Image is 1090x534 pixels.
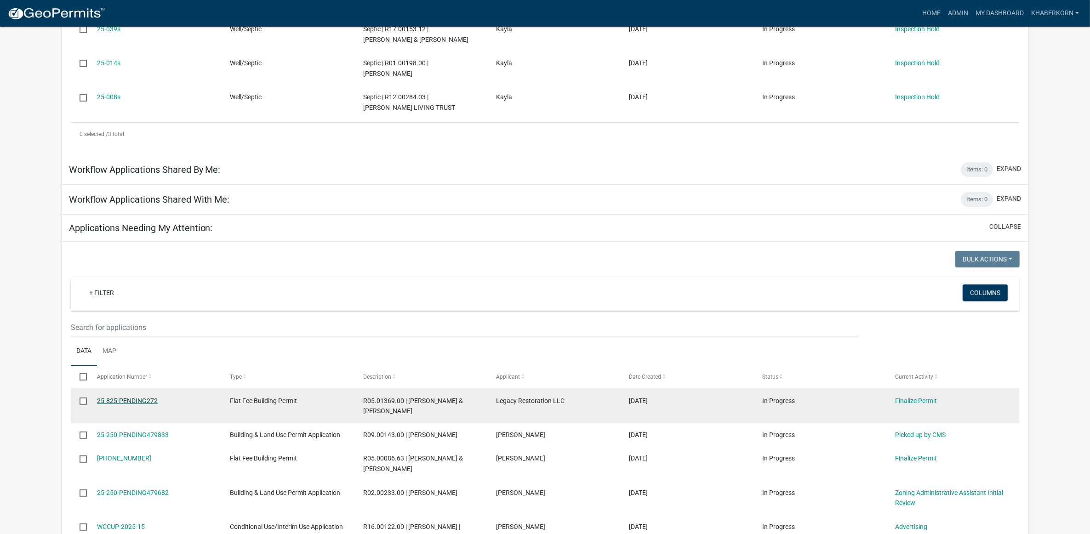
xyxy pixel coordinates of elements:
datatable-header-cell: Select [71,366,88,388]
div: Items: 0 [961,192,993,207]
span: 08/08/2025 [629,25,648,33]
span: R02.00233.00 | HEIDI NORTON [363,489,457,496]
h5: Workflow Applications Shared By Me: [69,164,221,175]
datatable-header-cell: Type [221,366,354,388]
span: Date Created [629,374,662,380]
span: Flat Fee Building Permit [230,397,297,404]
span: 09/15/2025 [629,523,648,530]
span: Kayla [496,25,512,33]
a: Home [919,5,944,22]
span: Conditional Use/Interim Use Application [230,523,343,530]
button: Columns [963,284,1008,301]
span: In Progress [762,93,795,101]
span: Current Activity [895,374,933,380]
span: Building & Land Use Permit Application [230,489,340,496]
span: R05.01369.00 | JAMES V & KATHRYN L FREIHAMMER [363,397,463,415]
a: WCCUP-2025-15 [97,523,145,530]
datatable-header-cell: Description [354,366,487,388]
a: 25-250-PENDING479682 [97,489,169,496]
span: In Progress [762,397,795,404]
span: Kayla [496,93,512,101]
span: Jason Merchlewitz [496,431,545,438]
a: + Filter [82,284,121,301]
span: Kayla [496,59,512,67]
a: Finalize Permit [895,454,937,462]
span: 05/23/2025 [629,59,648,67]
a: Inspection Hold [895,25,940,33]
a: 25-825-PENDING272 [97,397,158,404]
datatable-header-cell: Application Number [88,366,221,388]
span: Well/Septic [230,59,262,67]
span: Roger Dykes [496,523,545,530]
a: Inspection Hold [895,93,940,101]
span: Status [762,374,778,380]
div: Items: 0 [961,162,993,177]
h5: Workflow Applications Shared With Me: [69,194,230,205]
button: expand [997,164,1021,174]
datatable-header-cell: Current Activity [886,366,1019,388]
span: Septic | R12.00284.03 | DONDLINGER LIVING TRUST [363,93,455,111]
span: In Progress [762,523,795,530]
span: Heidi Norton [496,489,545,496]
span: In Progress [762,431,795,438]
span: Building & Land Use Permit Application [230,431,340,438]
span: 05/01/2025 [629,93,648,101]
a: Picked up by CMS [895,431,946,438]
datatable-header-cell: Date Created [620,366,753,388]
a: [PHONE_NUMBER] [97,454,151,462]
a: Zoning Administrative Assistant Initial Review [895,489,1003,507]
span: In Progress [762,25,795,33]
h5: Applications Needing My Attention: [69,222,213,233]
span: Ryan Knutson [496,454,545,462]
span: In Progress [762,489,795,496]
span: Well/Septic [230,25,262,33]
a: 25-014s [97,59,120,67]
span: 0 selected / [80,131,108,137]
button: Bulk Actions [955,251,1020,267]
span: Type [230,374,242,380]
input: Search for applications [71,318,859,337]
span: 09/19/2025 [629,397,648,404]
span: In Progress [762,59,795,67]
a: Inspection Hold [895,59,940,67]
button: expand [997,194,1021,204]
button: collapse [989,222,1021,232]
span: Applicant [496,374,520,380]
a: 25-039s [97,25,120,33]
a: Map [97,337,122,366]
span: Well/Septic [230,93,262,101]
span: R09.00143.00 | JASON MERCHLEWITZ [363,431,457,438]
a: Admin [944,5,972,22]
a: Finalize Permit [895,397,937,404]
span: 09/17/2025 [629,431,648,438]
div: 3 total [71,123,1020,146]
a: 25-008s [97,93,120,101]
datatable-header-cell: Status [753,366,886,388]
span: Description [363,374,391,380]
a: My Dashboard [972,5,1027,22]
span: Legacy Restoration LLC [496,397,565,404]
a: khaberkorn [1027,5,1083,22]
span: In Progress [762,454,795,462]
a: Data [71,337,97,366]
span: R05.00086.63 | EMMA A & ANDREW B HERSHBERGER [363,454,463,472]
a: 25-250-PENDING479833 [97,431,169,438]
datatable-header-cell: Applicant [487,366,620,388]
a: Advertising [895,523,927,530]
span: 09/17/2025 [629,489,648,496]
span: Application Number [97,374,147,380]
span: 09/17/2025 [629,454,648,462]
span: Flat Fee Building Permit [230,454,297,462]
span: Septic | R01.00198.00 | LLOYD A BUDENSIEK [363,59,428,77]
